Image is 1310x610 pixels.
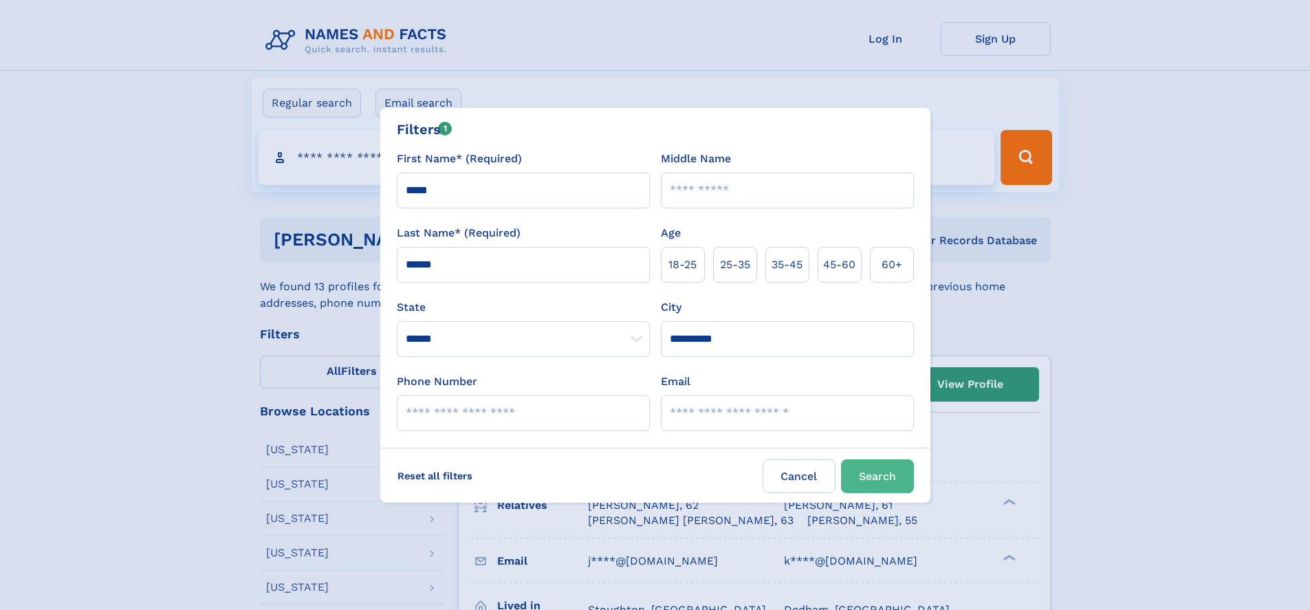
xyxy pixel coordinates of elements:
span: 18‑25 [668,257,697,273]
label: Cancel [763,459,836,493]
label: Middle Name [661,151,731,167]
label: Phone Number [397,373,477,390]
label: State [397,299,650,316]
label: Age [661,225,681,241]
span: 25‑35 [720,257,750,273]
div: Filters [397,119,452,140]
label: City [661,299,681,316]
span: 60+ [882,257,902,273]
label: Email [661,373,690,390]
button: Search [841,459,914,493]
label: Reset all filters [389,459,481,492]
span: 45‑60 [823,257,855,273]
label: Last Name* (Required) [397,225,521,241]
span: 35‑45 [772,257,803,273]
label: First Name* (Required) [397,151,522,167]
